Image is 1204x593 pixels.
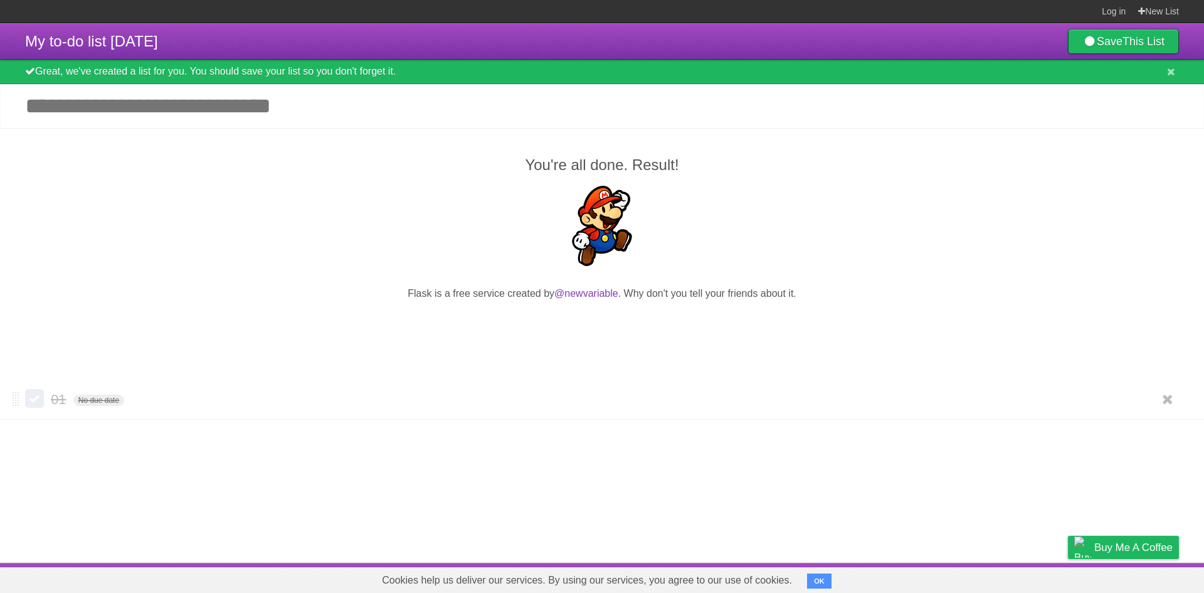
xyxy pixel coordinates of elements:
label: Done [25,389,44,408]
a: About [901,566,927,590]
span: No due date [73,395,124,406]
a: Suggest a feature [1100,566,1179,590]
iframe: X Post Button [579,317,625,334]
a: Buy me a coffee [1068,536,1179,559]
b: This List [1122,35,1164,48]
img: Buy me a coffee [1074,537,1091,558]
img: Super Mario [562,186,642,266]
p: Flask is a free service created by . Why don't you tell your friends about it. [25,286,1179,301]
a: Terms [1009,566,1037,590]
a: @newvariable [554,288,618,299]
a: Developers [943,566,993,590]
button: OK [807,574,832,589]
a: Privacy [1052,566,1084,590]
span: My to-do list [DATE] [25,33,158,50]
span: Cookies help us deliver our services. By using our services, you agree to our use of cookies. [369,568,805,593]
span: 01 [51,392,69,407]
a: SaveThis List [1068,29,1179,54]
span: Buy me a coffee [1094,537,1173,558]
h2: You're all done. Result! [25,154,1179,176]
